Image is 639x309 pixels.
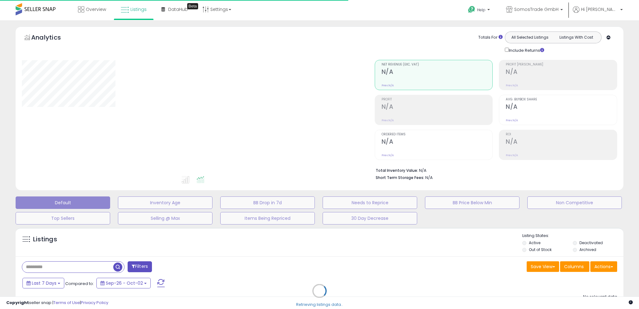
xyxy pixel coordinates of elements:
span: ROI [506,133,617,136]
span: Avg. Buybox Share [506,98,617,101]
small: Prev: N/A [506,84,518,87]
button: Top Sellers [16,212,110,225]
button: BB Drop in 7d [220,196,315,209]
a: Hi [PERSON_NAME] [573,6,623,20]
button: 30 Day Decrease [323,212,417,225]
button: Default [16,196,110,209]
button: Needs to Reprice [323,196,417,209]
button: Inventory Age [118,196,212,209]
button: BB Price Below Min [425,196,519,209]
button: Non Competitive [527,196,622,209]
div: Retrieving listings data.. [296,302,343,307]
div: Include Returns [500,46,552,54]
button: Items Being Repriced [220,212,315,225]
span: Ordered Items [382,133,493,136]
small: Prev: N/A [506,118,518,122]
small: Prev: N/A [382,153,394,157]
span: Overview [86,6,106,12]
small: Prev: N/A [382,118,394,122]
button: Listings With Cost [553,33,599,41]
span: Profit [382,98,493,101]
button: Selling @ Max [118,212,212,225]
i: Get Help [468,6,476,13]
strong: Copyright [6,300,29,306]
span: SomosTrade GmbH [514,6,559,12]
span: Help [477,7,485,12]
h5: Analytics [31,33,73,43]
b: Total Inventory Value: [376,168,418,173]
div: seller snap | | [6,300,108,306]
h2: N/A [506,103,617,112]
span: N/A [425,175,433,181]
b: Short Term Storage Fees: [376,175,424,180]
h2: N/A [506,138,617,147]
span: Listings [130,6,147,12]
button: All Selected Listings [507,33,553,41]
a: Help [463,1,496,20]
li: N/A [376,166,613,174]
small: Prev: N/A [506,153,518,157]
span: Profit [PERSON_NAME] [506,63,617,66]
div: Totals For [478,35,503,41]
h2: N/A [382,138,493,147]
span: Net Revenue (Exc. VAT) [382,63,493,66]
h2: N/A [382,68,493,77]
small: Prev: N/A [382,84,394,87]
div: Tooltip anchor [187,3,198,9]
span: Hi [PERSON_NAME] [581,6,618,12]
span: DataHub [168,6,188,12]
h2: N/A [382,103,493,112]
h2: N/A [506,68,617,77]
